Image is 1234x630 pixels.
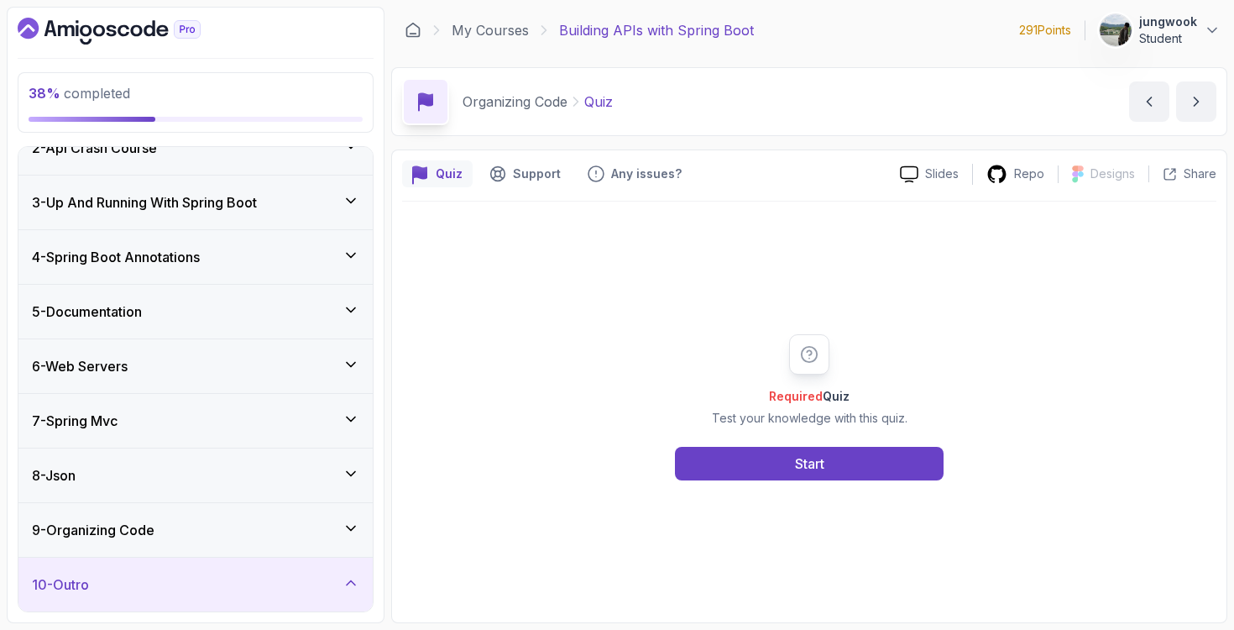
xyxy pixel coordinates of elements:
[32,575,89,595] h3: 10 - Outro
[452,20,529,40] a: My Courses
[436,165,463,182] p: Quiz
[18,558,373,612] button: 10-Outro
[925,165,959,182] p: Slides
[402,160,473,187] button: quiz button
[18,18,239,45] a: Dashboard
[559,20,754,40] p: Building APIs with Spring Boot
[1099,13,1221,47] button: user profile imagejungwookStudent
[1176,81,1216,122] button: next content
[32,520,154,540] h3: 9 - Organizing Code
[1019,22,1071,39] p: 291 Points
[18,394,373,448] button: 7-Spring Mvc
[1090,165,1135,182] p: Designs
[886,165,972,183] a: Slides
[675,447,944,480] button: Start
[29,85,130,102] span: completed
[611,165,682,182] p: Any issues?
[18,503,373,557] button: 9-Organizing Code
[973,164,1058,185] a: Repo
[584,92,613,112] p: Quiz
[32,247,200,267] h3: 4 - Spring Boot Annotations
[18,230,373,284] button: 4-Spring Boot Annotations
[1139,13,1197,30] p: jungwook
[32,411,118,431] h3: 7 - Spring Mvc
[18,285,373,339] button: 5-Documentation
[712,410,907,427] p: Test your knowledge with this quiz.
[795,454,824,474] div: Start
[405,22,421,39] a: Dashboard
[32,465,76,486] h3: 8 - Json
[32,356,128,376] h3: 6 - Web Servers
[513,165,561,182] p: Support
[1184,165,1216,182] p: Share
[32,302,142,322] h3: 5 - Documentation
[712,388,907,405] h2: Quiz
[769,389,823,403] span: Required
[463,92,567,112] p: Organizing Code
[32,138,157,158] h3: 2 - Api Crash Course
[1129,81,1169,122] button: previous content
[1100,14,1132,46] img: user profile image
[18,449,373,502] button: 8-Json
[1014,165,1044,182] p: Repo
[1139,30,1197,47] p: Student
[18,339,373,393] button: 6-Web Servers
[32,192,257,213] h3: 3 - Up And Running With Spring Boot
[1148,165,1216,182] button: Share
[18,121,373,175] button: 2-Api Crash Course
[18,176,373,229] button: 3-Up And Running With Spring Boot
[29,85,60,102] span: 38 %
[578,160,692,187] button: Feedback button
[479,160,571,187] button: Support button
